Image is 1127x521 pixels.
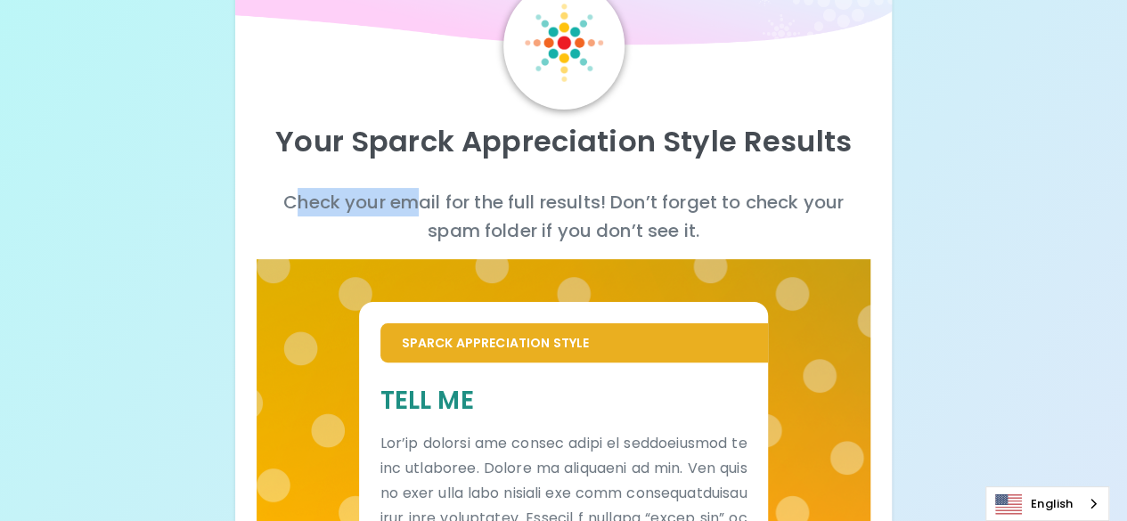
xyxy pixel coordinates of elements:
aside: Language selected: English [985,486,1109,521]
p: Your Sparck Appreciation Style Results [257,124,871,159]
h5: Tell Me [380,384,747,417]
p: Check your email for the full results! Don’t forget to check your spam folder if you don’t see it. [257,188,871,245]
p: Sparck Appreciation Style [402,334,747,352]
div: Language [985,486,1109,521]
a: English [986,487,1108,520]
img: Sparck Logo [525,4,603,82]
